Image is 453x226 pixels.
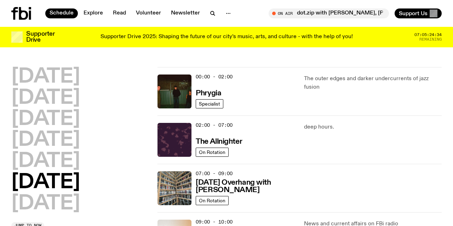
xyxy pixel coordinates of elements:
[304,123,442,131] p: deep hours.
[109,8,130,18] a: Read
[196,178,295,194] a: [DATE] Overhang with [PERSON_NAME]
[157,75,191,108] img: A greeny-grainy film photo of Bela, John and Bindi at night. They are standing in a backyard on g...
[101,34,353,40] p: Supporter Drive 2025: Shaping the future of our city’s music, arts, and culture - with the help o...
[11,130,80,150] button: [DATE]
[196,99,223,108] a: Specialist
[196,179,295,194] h3: [DATE] Overhang with [PERSON_NAME]
[11,109,80,129] button: [DATE]
[11,151,80,171] button: [DATE]
[419,37,442,41] span: Remaining
[11,67,80,87] button: [DATE]
[269,8,389,18] button: On Airdot.zip with [PERSON_NAME], [PERSON_NAME] and [PERSON_NAME]
[45,8,78,18] a: Schedule
[196,137,242,145] a: The Allnighter
[304,75,442,91] p: The outer edges and darker undercurrents of jazz fusion
[196,138,242,145] h3: The Allnighter
[132,8,165,18] a: Volunteer
[399,10,428,17] span: Support Us
[196,88,221,97] a: Phrygia
[196,122,233,129] span: 02:00 - 07:00
[196,196,229,205] a: On Rotation
[79,8,107,18] a: Explore
[196,170,233,177] span: 07:00 - 09:00
[196,219,233,225] span: 09:00 - 10:00
[26,31,55,43] h3: Supporter Drive
[414,33,442,37] span: 07:05:24:34
[196,148,229,157] a: On Rotation
[196,90,221,97] h3: Phrygia
[167,8,204,18] a: Newsletter
[199,101,220,106] span: Specialist
[199,198,225,203] span: On Rotation
[11,173,80,192] button: [DATE]
[11,88,80,108] button: [DATE]
[157,171,191,205] img: A corner shot of the fbi music library
[11,194,80,214] button: [DATE]
[199,149,225,155] span: On Rotation
[196,73,233,80] span: 00:00 - 02:00
[395,8,442,18] button: Support Us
